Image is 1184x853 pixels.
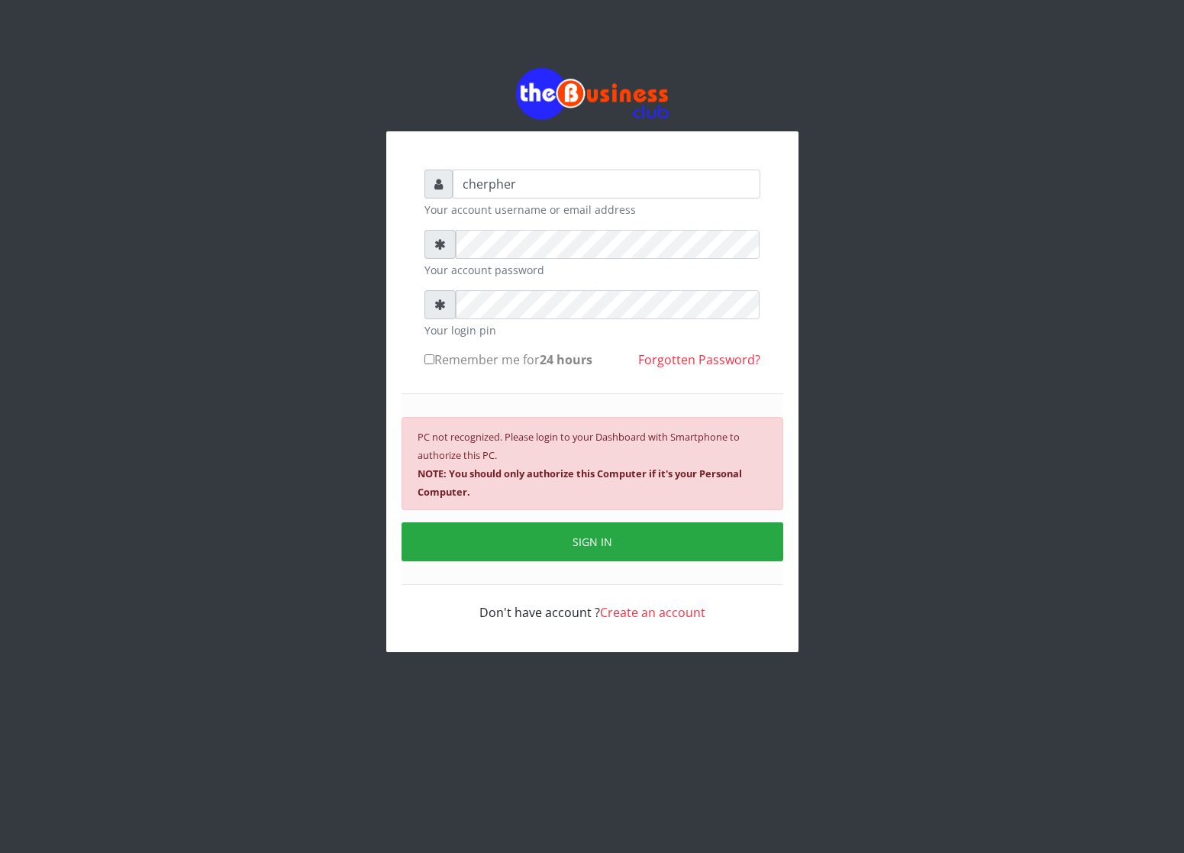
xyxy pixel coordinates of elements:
label: Remember me for [424,351,592,369]
a: Create an account [600,604,705,621]
small: Your login pin [424,322,760,338]
b: 24 hours [540,351,592,368]
button: SIGN IN [402,522,783,561]
a: Forgotten Password? [638,351,760,368]
small: PC not recognized. Please login to your Dashboard with Smartphone to authorize this PC. [418,430,742,499]
b: NOTE: You should only authorize this Computer if it's your Personal Computer. [418,467,742,499]
small: Your account username or email address [424,202,760,218]
input: Username or email address [453,170,760,199]
small: Your account password [424,262,760,278]
input: Remember me for24 hours [424,354,434,364]
div: Don't have account ? [424,585,760,622]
